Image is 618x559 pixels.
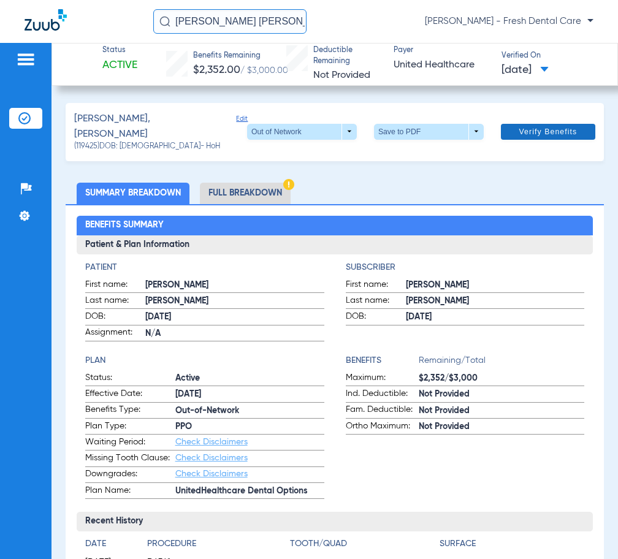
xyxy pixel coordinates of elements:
[406,311,585,324] span: [DATE]
[77,183,189,204] li: Summary Breakdown
[85,261,324,274] h4: Patient
[519,127,578,137] span: Verify Benefits
[193,64,240,75] span: $2,352.00
[159,16,170,27] img: Search Icon
[290,538,435,550] h4: Tooth/Quad
[147,538,286,550] h4: Procedure
[85,484,175,499] span: Plan Name:
[85,326,145,341] span: Assignment:
[374,124,484,140] button: Save to PDF
[85,310,145,325] span: DOB:
[440,538,585,550] h4: Surface
[502,51,598,62] span: Verified On
[419,420,585,433] span: Not Provided
[406,279,585,292] span: [PERSON_NAME]
[85,468,175,482] span: Downgrades:
[346,354,419,367] h4: Benefits
[16,52,36,67] img: hamburger-icon
[175,438,248,446] a: Check Disclaimers
[145,295,324,308] span: [PERSON_NAME]
[175,454,248,462] a: Check Disclaimers
[419,354,585,371] span: Remaining/Total
[313,70,370,80] span: Not Provided
[145,279,324,292] span: [PERSON_NAME]
[419,372,585,385] span: $2,352/$3,000
[25,9,67,31] img: Zuub Logo
[85,278,145,293] span: First name:
[346,403,419,418] span: Fam. Deductible:
[77,216,593,235] h2: Benefits Summary
[346,420,419,435] span: Ortho Maximum:
[77,512,593,531] h3: Recent History
[290,538,435,555] app-breakdown-title: Tooth/Quad
[145,311,324,324] span: [DATE]
[147,538,286,555] app-breakdown-title: Procedure
[425,15,593,28] span: [PERSON_NAME] - Fresh Dental Care
[145,327,324,340] span: N/A
[240,66,288,75] span: / $3,000.00
[502,63,549,78] span: [DATE]
[77,235,593,255] h3: Patient & Plan Information
[501,124,595,140] button: Verify Benefits
[346,354,419,371] app-breakdown-title: Benefits
[346,371,419,386] span: Maximum:
[85,538,137,550] h4: Date
[175,405,324,417] span: Out-of-Network
[85,403,175,418] span: Benefits Type:
[85,354,324,367] h4: Plan
[440,538,585,555] app-breakdown-title: Surface
[193,51,288,62] span: Benefits Remaining
[153,9,307,34] input: Search for patients
[394,58,490,73] span: United Healthcare
[557,500,618,559] iframe: Chat Widget
[102,58,137,73] span: Active
[85,294,145,309] span: Last name:
[85,371,175,386] span: Status:
[74,142,220,153] span: (119425) DOB: [DEMOGRAPHIC_DATA] - HoH
[85,387,175,402] span: Effective Date:
[85,420,175,435] span: Plan Type:
[406,295,585,308] span: [PERSON_NAME]
[200,183,291,204] li: Full Breakdown
[175,470,248,478] a: Check Disclaimers
[175,372,324,385] span: Active
[346,294,406,309] span: Last name:
[236,115,247,142] span: Edit
[346,387,419,402] span: Ind. Deductible:
[102,45,137,56] span: Status
[74,112,221,142] span: [PERSON_NAME], [PERSON_NAME]
[419,388,585,401] span: Not Provided
[175,485,324,498] span: UnitedHealthcare Dental Options
[85,452,175,466] span: Missing Tooth Clause:
[346,278,406,293] span: First name:
[175,388,324,401] span: [DATE]
[313,45,383,67] span: Deductible Remaining
[346,261,585,274] h4: Subscriber
[283,179,294,190] img: Hazard
[394,45,490,56] span: Payer
[346,310,406,325] span: DOB:
[85,436,175,451] span: Waiting Period:
[85,538,137,555] app-breakdown-title: Date
[175,420,324,433] span: PPO
[247,124,357,140] button: Out of Network
[419,405,585,417] span: Not Provided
